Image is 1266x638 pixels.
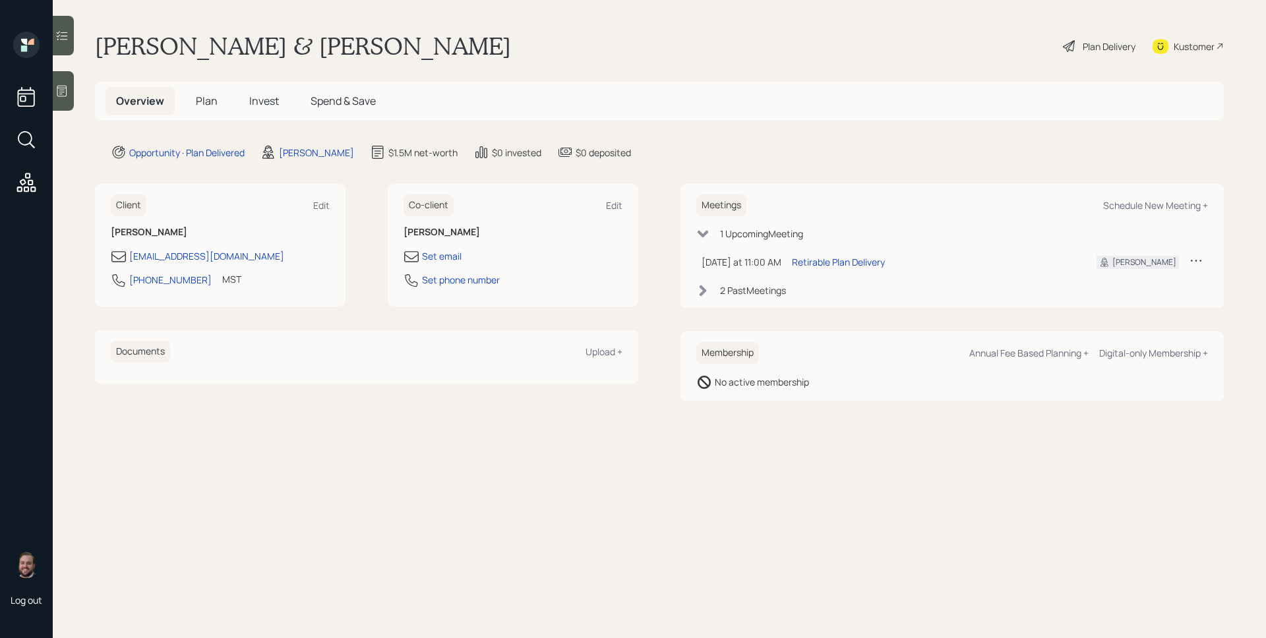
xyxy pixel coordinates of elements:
[111,341,170,362] h6: Documents
[969,347,1089,359] div: Annual Fee Based Planning +
[95,32,511,61] h1: [PERSON_NAME] & [PERSON_NAME]
[279,146,354,159] div: [PERSON_NAME]
[720,227,803,241] div: 1 Upcoming Meeting
[129,273,212,287] div: [PHONE_NUMBER]
[196,94,218,108] span: Plan
[404,194,454,216] h6: Co-client
[606,199,622,212] div: Edit
[13,552,40,578] img: james-distasi-headshot.png
[404,227,622,238] h6: [PERSON_NAME]
[388,146,458,159] div: $1.5M net-worth
[422,273,500,287] div: Set phone number
[1112,256,1176,268] div: [PERSON_NAME]
[111,194,146,216] h6: Client
[222,272,241,286] div: MST
[586,345,622,358] div: Upload +
[313,199,330,212] div: Edit
[116,94,164,108] span: Overview
[129,249,284,263] div: [EMAIL_ADDRESS][DOMAIN_NAME]
[576,146,631,159] div: $0 deposited
[696,194,746,216] h6: Meetings
[311,94,376,108] span: Spend & Save
[492,146,541,159] div: $0 invested
[1083,40,1135,53] div: Plan Delivery
[792,255,885,269] div: Retirable Plan Delivery
[11,594,42,606] div: Log out
[249,94,279,108] span: Invest
[702,255,781,269] div: [DATE] at 11:00 AM
[1174,40,1215,53] div: Kustomer
[129,146,245,159] div: Opportunity · Plan Delivered
[422,249,462,263] div: Set email
[720,283,786,297] div: 2 Past Meeting s
[715,375,809,389] div: No active membership
[696,342,759,364] h6: Membership
[1103,199,1208,212] div: Schedule New Meeting +
[1099,347,1208,359] div: Digital-only Membership +
[111,227,330,238] h6: [PERSON_NAME]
